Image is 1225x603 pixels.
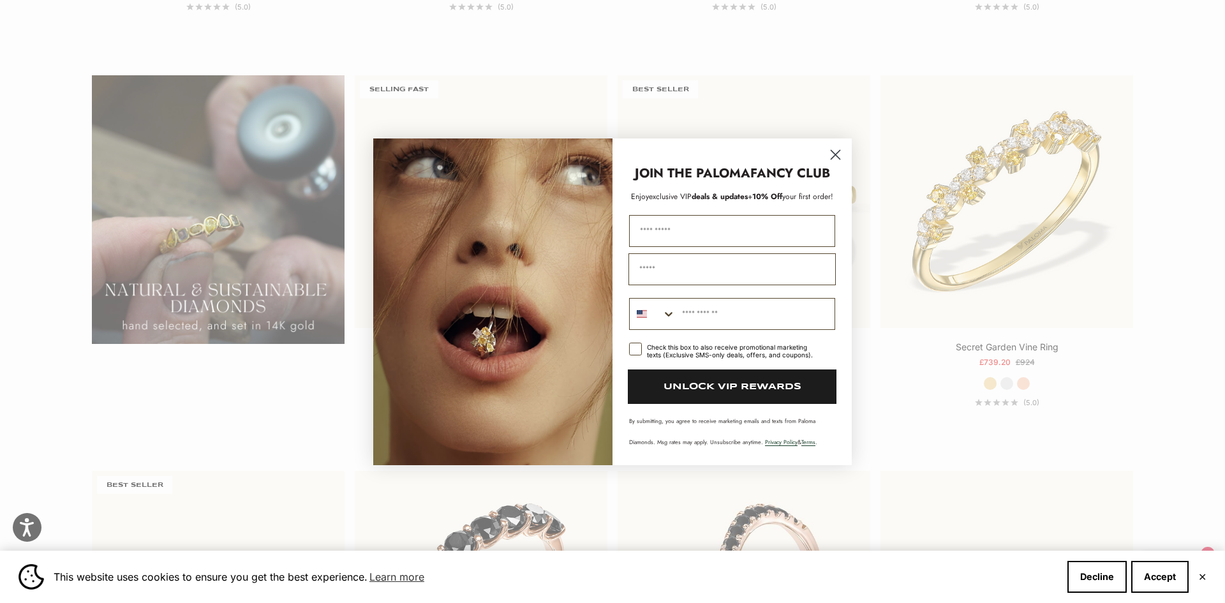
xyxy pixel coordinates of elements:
strong: FANCY CLUB [750,164,830,182]
span: Enjoy [631,191,649,202]
button: Decline [1067,561,1127,593]
div: Check this box to also receive promotional marketing texts (Exclusive SMS-only deals, offers, and... [647,343,820,359]
span: exclusive VIP [649,191,692,202]
span: 10% Off [752,191,782,202]
input: Email [628,253,836,285]
img: Cookie banner [19,564,44,590]
button: UNLOCK VIP REWARDS [628,369,836,404]
button: Close [1198,573,1206,581]
p: By submitting, you agree to receive marketing emails and texts from Paloma Diamonds. Msg rates ma... [629,417,835,446]
input: First Name [629,215,835,247]
strong: JOIN THE PALOMA [635,164,750,182]
button: Close dialog [824,144,847,166]
span: This website uses cookies to ensure you get the best experience. [54,567,1057,586]
img: United States [637,309,647,319]
span: deals & updates [649,191,748,202]
input: Phone Number [676,299,835,329]
a: Learn more [367,567,426,586]
button: Search Countries [630,299,676,329]
img: Loading... [373,138,612,465]
button: Accept [1131,561,1189,593]
span: + your first order! [748,191,833,202]
a: Terms [801,438,815,446]
a: Privacy Policy [765,438,798,446]
span: & . [765,438,817,446]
